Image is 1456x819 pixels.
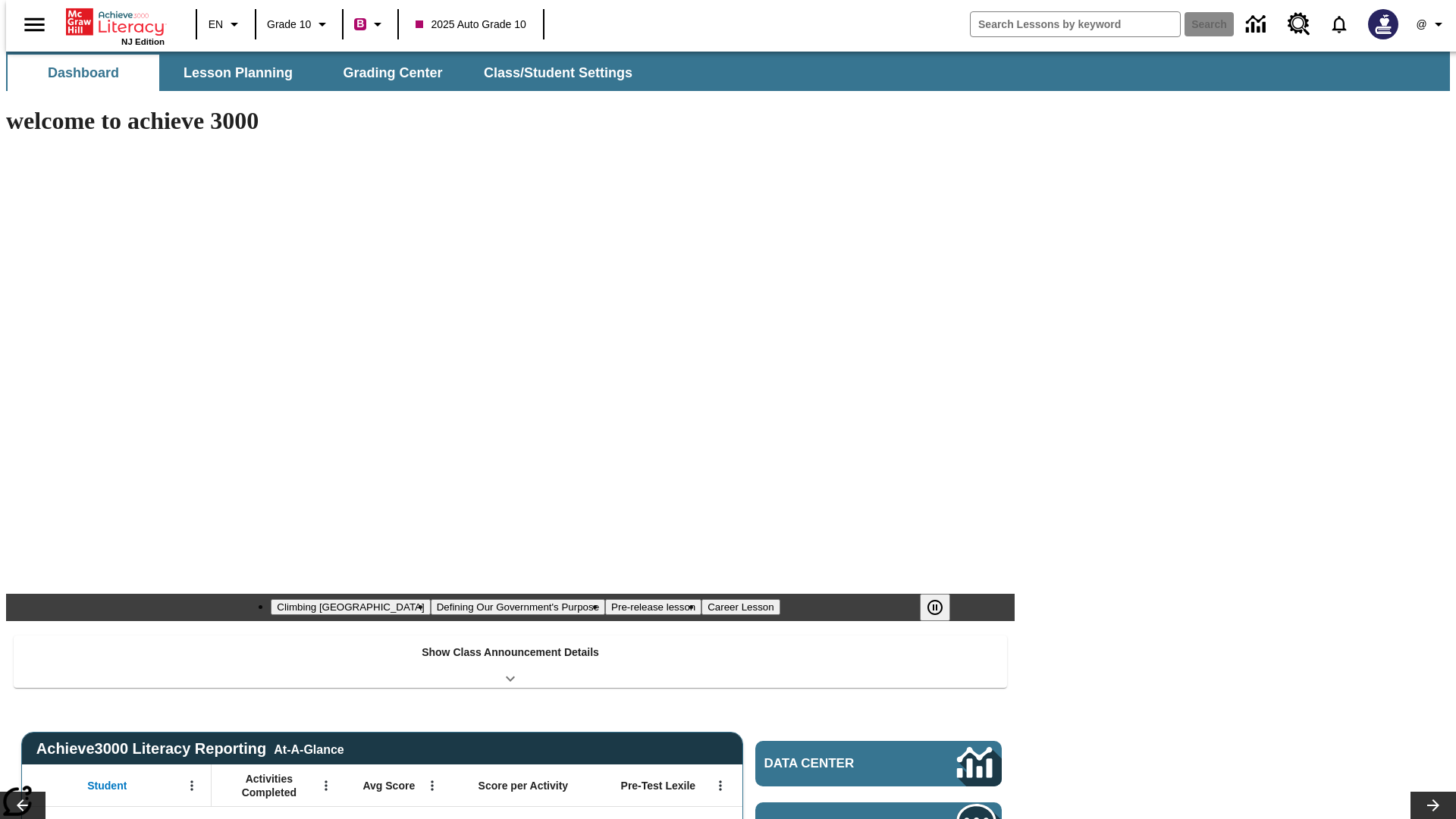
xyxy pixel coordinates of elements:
button: Slide 3 Pre-release lesson [605,599,701,615]
span: 2025 Auto Grade 10 [416,17,526,33]
button: Profile/Settings [1407,11,1456,38]
button: Grade: Grade 10, Select a grade [261,11,337,38]
span: Achieve3000 Literacy Reporting [36,740,344,758]
div: Pause [920,594,965,621]
h1: welcome to achieve 3000 [6,107,1015,135]
span: Student [87,779,127,792]
button: Lesson Planning [162,55,314,91]
span: NJ Edition [121,37,165,46]
div: SubNavbar [6,52,1450,91]
button: Slide 2 Defining Our Government's Purpose [431,599,605,615]
div: Home [66,5,165,46]
button: Grading Center [317,55,469,91]
a: Home [66,7,165,37]
div: At-A-Glance [274,740,344,757]
span: Pre-Test Lexile [621,779,696,792]
button: Open Menu [180,774,203,797]
span: Activities Completed [219,772,319,799]
a: Data Center [1237,4,1279,45]
p: Show Class Announcement Details [422,645,599,661]
span: @ [1416,17,1426,33]
button: Boost Class color is violet red. Change class color [348,11,393,38]
a: Resource Center, Will open in new tab [1279,4,1319,45]
button: Pause [920,594,950,621]
button: Lesson carousel, Next [1410,792,1456,819]
span: EN [209,17,223,33]
span: B [356,14,364,33]
button: Language: EN, Select a language [202,11,250,38]
button: Dashboard [8,55,159,91]
a: Data Center [755,741,1002,786]
div: SubNavbar [6,55,646,91]
button: Class/Student Settings [472,55,645,91]
button: Open side menu [12,2,57,47]
div: Show Class Announcement Details [14,635,1007,688]
input: search field [971,12,1180,36]
button: Slide 4 Career Lesson [701,599,780,615]
button: Open Menu [315,774,337,797]
button: Select a new avatar [1359,5,1407,44]
button: Open Menu [709,774,732,797]
span: Data Center [764,756,906,771]
span: Grade 10 [267,17,311,33]
img: Avatar [1368,9,1398,39]
button: Open Menu [421,774,444,797]
span: Avg Score [362,779,415,792]
a: Notifications [1319,5,1359,44]
span: Score per Activity [479,779,569,792]
button: Slide 1 Climbing Mount Tai [271,599,430,615]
